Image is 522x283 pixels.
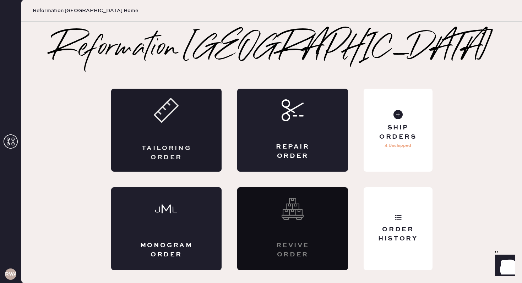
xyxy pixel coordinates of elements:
h2: Reformation [GEOGRAPHIC_DATA] [52,35,491,63]
p: 4 Unshipped [385,141,411,150]
h3: RWA [5,272,16,277]
div: Tailoring Order [140,144,194,162]
div: Revive order [266,241,320,259]
div: Ship Orders [369,123,426,141]
div: Order History [369,225,426,243]
iframe: Front Chat [488,251,519,282]
span: Reformation [GEOGRAPHIC_DATA] Home [33,7,138,14]
div: Interested? Contact us at care@hemster.co [237,187,348,270]
div: Repair Order [266,143,320,160]
div: Monogram Order [140,241,194,259]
